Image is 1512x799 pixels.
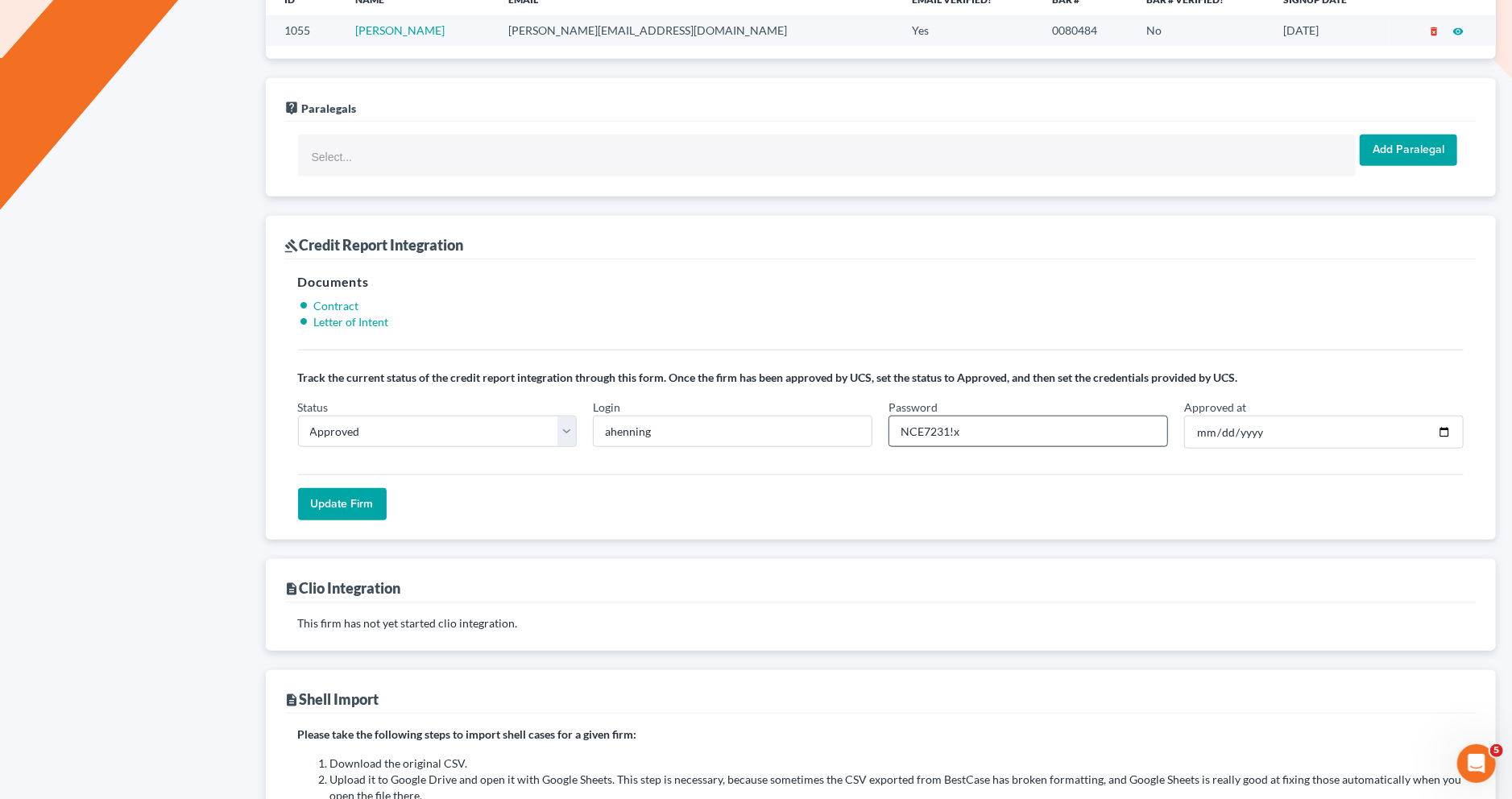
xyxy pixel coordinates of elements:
a: delete_forever [1428,23,1440,37]
li: Download the original CSV. [330,756,1464,772]
td: Yes [899,15,1039,45]
td: 1055 [266,15,343,45]
div: Credit Report Integration [285,235,464,255]
p: This firm has not yet started clio integration. [298,615,1464,631]
iframe: Intercom live chat [1457,744,1496,783]
p: Track the current status of the credit report integration through this form. Once the firm has be... [298,370,1464,386]
span: Paralegals [302,101,357,115]
i: delete_forever [1428,26,1440,37]
a: visibility [1452,23,1464,37]
a: Letter of Intent [314,315,389,329]
i: gavel [285,238,300,253]
a: Contract [314,299,359,313]
input: Add Paralegal [1360,135,1457,167]
i: description [285,693,300,707]
label: Password [889,399,938,416]
td: [DATE] [1270,15,1389,45]
label: Approved at [1184,399,1246,416]
i: visibility [1452,26,1464,37]
label: Status [298,399,329,416]
a: [PERSON_NAME] [355,23,445,37]
p: Please take the following steps to import shell cases for a given firm: [298,727,1464,743]
td: No [1133,15,1270,45]
label: Login [593,399,620,416]
h5: Documents [298,272,1464,292]
span: 5 [1490,744,1503,757]
div: Clio Integration [285,578,401,598]
i: description [285,582,300,596]
td: 0080484 [1039,15,1133,45]
td: [PERSON_NAME][EMAIL_ADDRESS][DOMAIN_NAME] [495,15,900,45]
input: Update Firm [298,488,387,520]
i: live_help [285,101,300,115]
div: Shell Import [285,689,379,709]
